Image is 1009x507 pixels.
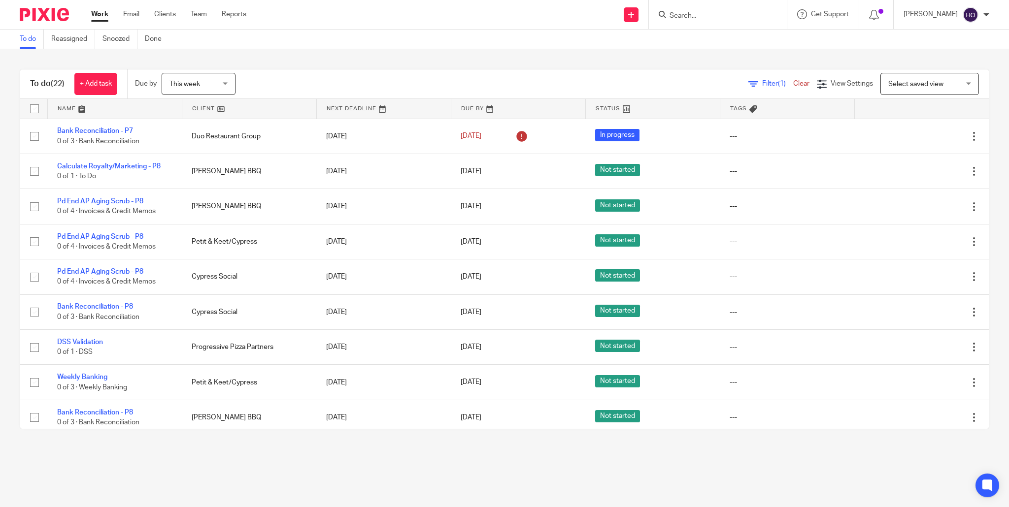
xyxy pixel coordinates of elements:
[595,129,639,141] span: In progress
[182,119,316,154] td: Duo Restaurant Group
[461,203,481,210] span: [DATE]
[57,208,156,215] span: 0 of 4 · Invoices & Credit Memos
[811,11,849,18] span: Get Support
[595,269,640,282] span: Not started
[461,414,481,421] span: [DATE]
[461,133,481,140] span: [DATE]
[963,7,978,23] img: svg%3E
[316,119,451,154] td: [DATE]
[316,189,451,224] td: [DATE]
[57,233,143,240] a: Pd End AP Aging Scrub - P8
[57,173,96,180] span: 0 of 1 · To Do
[831,80,873,87] span: View Settings
[57,339,103,346] a: DSS Validation
[57,374,107,380] a: Weekly Banking
[316,224,451,259] td: [DATE]
[461,344,481,350] span: [DATE]
[730,201,844,211] div: ---
[730,412,844,422] div: ---
[222,9,246,19] a: Reports
[316,294,451,329] td: [DATE]
[316,259,451,294] td: [DATE]
[135,79,157,89] p: Due by
[154,9,176,19] a: Clients
[730,237,844,247] div: ---
[316,154,451,189] td: [DATE]
[182,189,316,224] td: [PERSON_NAME] BBQ
[57,279,156,285] span: 0 of 4 · Invoices & Credit Memos
[57,409,133,416] a: Bank Reconciliation - P8
[102,30,137,49] a: Snoozed
[730,106,747,111] span: Tags
[316,365,451,400] td: [DATE]
[730,307,844,317] div: ---
[182,224,316,259] td: Petit & Keet/Cypress
[145,30,169,49] a: Done
[595,199,640,212] span: Not started
[57,138,139,145] span: 0 of 3 · Bank Reconciliation
[57,303,133,310] a: Bank Reconciliation - P8
[595,305,640,317] span: Not started
[57,419,139,426] span: 0 of 3 · Bank Reconciliation
[182,294,316,329] td: Cypress Social
[182,365,316,400] td: Petit & Keet/Cypress
[182,259,316,294] td: Cypress Social
[191,9,207,19] a: Team
[182,400,316,435] td: [PERSON_NAME] BBQ
[57,314,139,320] span: 0 of 3 · Bank Reconciliation
[595,164,640,176] span: Not started
[669,12,757,21] input: Search
[20,8,69,21] img: Pixie
[316,330,451,365] td: [DATE]
[762,80,793,87] span: Filter
[57,384,127,391] span: 0 of 3 · Weekly Banking
[74,73,117,95] a: + Add task
[57,127,133,134] a: Bank Reconciliation - P7
[904,9,958,19] p: [PERSON_NAME]
[57,198,143,205] a: Pd End AP Aging Scrub - P8
[595,410,640,422] span: Not started
[461,379,481,386] span: [DATE]
[123,9,139,19] a: Email
[461,273,481,280] span: [DATE]
[57,268,143,275] a: Pd End AP Aging Scrub - P8
[57,349,93,355] span: 0 of 1 · DSS
[888,81,943,88] span: Select saved view
[595,375,640,387] span: Not started
[595,340,640,352] span: Not started
[182,330,316,365] td: Progressive Pizza Partners
[182,154,316,189] td: [PERSON_NAME] BBQ
[778,80,786,87] span: (1)
[20,30,44,49] a: To do
[57,163,161,170] a: Calculate Royalty/Marketing - P8
[30,79,65,89] h1: To do
[461,238,481,245] span: [DATE]
[595,234,640,247] span: Not started
[91,9,108,19] a: Work
[461,168,481,175] span: [DATE]
[51,30,95,49] a: Reassigned
[730,272,844,282] div: ---
[169,81,200,88] span: This week
[730,342,844,352] div: ---
[730,166,844,176] div: ---
[730,378,844,387] div: ---
[57,243,156,250] span: 0 of 4 · Invoices & Credit Memos
[793,80,809,87] a: Clear
[730,131,844,141] div: ---
[51,80,65,88] span: (22)
[316,400,451,435] td: [DATE]
[461,309,481,316] span: [DATE]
